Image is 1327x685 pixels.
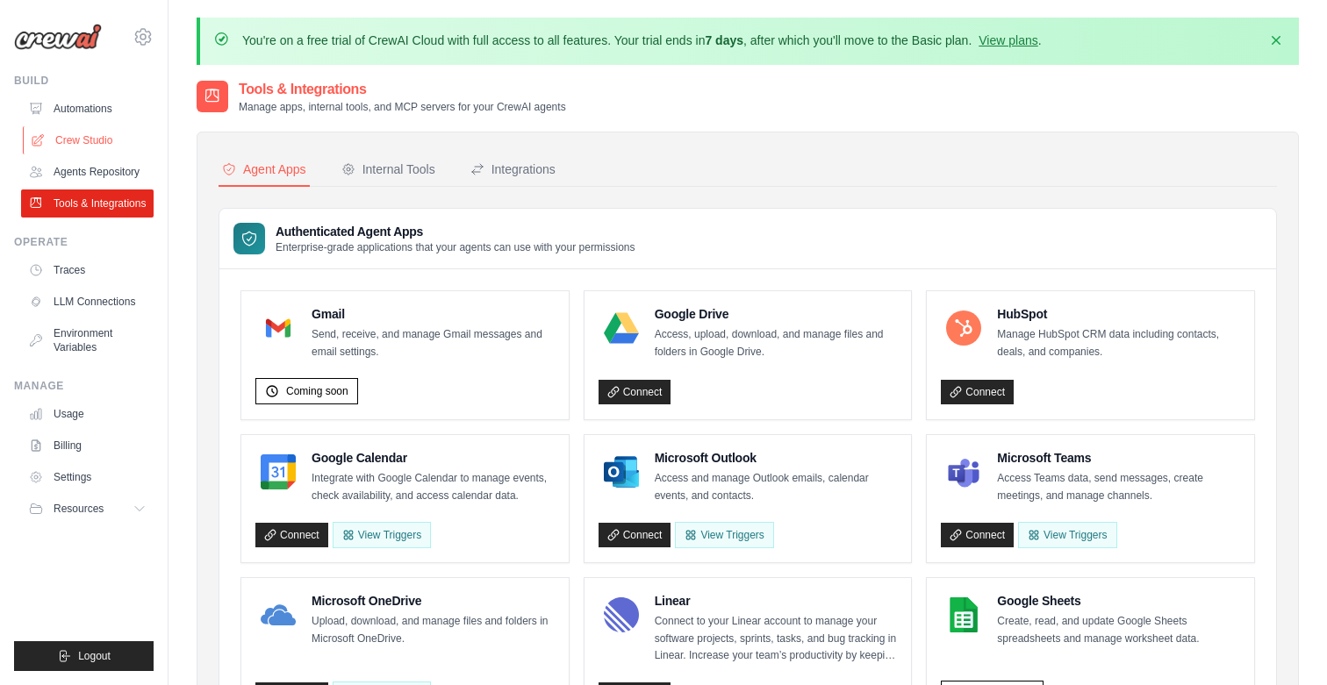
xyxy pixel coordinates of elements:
[675,522,773,548] : View Triggers
[312,592,555,610] h4: Microsoft OneDrive
[997,305,1240,323] h4: HubSpot
[946,454,981,489] img: Microsoft Teams Logo
[312,470,555,504] p: Integrate with Google Calendar to manage events, check availability, and access calendar data.
[239,79,566,100] h2: Tools & Integrations
[941,380,1014,404] a: Connect
[341,161,435,178] div: Internal Tools
[312,449,555,467] h4: Google Calendar
[255,523,328,547] a: Connect
[261,310,296,346] img: Gmail Logo
[997,449,1240,467] h4: Microsoft Teams
[21,95,154,123] a: Automations
[655,613,898,665] p: Connect to your Linear account to manage your software projects, sprints, tasks, and bug tracking...
[261,454,296,489] img: Google Calendar Logo
[946,597,981,632] img: Google Sheets Logo
[997,613,1240,647] p: Create, read, and update Google Sheets spreadsheets and manage worksheet data.
[941,523,1014,547] a: Connect
[21,288,154,316] a: LLM Connections
[655,449,898,467] h4: Microsoft Outlook
[599,380,671,404] a: Connect
[604,454,639,489] img: Microsoft Outlook Logo
[78,649,111,663] span: Logout
[979,33,1037,47] a: View plans
[54,502,104,516] span: Resources
[21,432,154,460] a: Billing
[242,32,1042,49] p: You're on a free trial of CrewAI Cloud with full access to all features. Your trial ends in , aft...
[338,153,439,187] button: Internal Tools
[997,470,1240,504] p: Access Teams data, send messages, create meetings, and manage channels.
[946,310,981,346] img: HubSpot Logo
[312,305,555,323] h4: Gmail
[21,495,154,523] button: Resources
[276,240,635,254] p: Enterprise-grade applications that your agents can use with your permissions
[655,592,898,610] h4: Linear
[705,33,743,47] strong: 7 days
[14,24,102,50] img: Logo
[239,100,566,114] p: Manage apps, internal tools, and MCP servers for your CrewAI agents
[21,158,154,186] a: Agents Repository
[997,592,1240,610] h4: Google Sheets
[219,153,310,187] button: Agent Apps
[222,161,306,178] div: Agent Apps
[312,326,555,360] p: Send, receive, and manage Gmail messages and email settings.
[21,463,154,491] a: Settings
[286,384,348,398] span: Coming soon
[276,223,635,240] h3: Authenticated Agent Apps
[23,126,155,154] a: Crew Studio
[14,235,154,249] div: Operate
[14,641,154,671] button: Logout
[470,161,556,178] div: Integrations
[21,319,154,361] a: Environment Variables
[333,522,431,548] button: View Triggers
[655,305,898,323] h4: Google Drive
[997,326,1240,360] p: Manage HubSpot CRM data including contacts, deals, and companies.
[655,326,898,360] p: Access, upload, download, and manage files and folders in Google Drive.
[21,189,154,218] a: Tools & Integrations
[1018,522,1116,548] : View Triggers
[21,400,154,428] a: Usage
[312,613,555,647] p: Upload, download, and manage files and folders in Microsoft OneDrive.
[604,597,639,632] img: Linear Logo
[655,470,898,504] p: Access and manage Outlook emails, calendar events, and contacts.
[467,153,559,187] button: Integrations
[599,523,671,547] a: Connect
[261,597,296,632] img: Microsoft OneDrive Logo
[21,256,154,284] a: Traces
[604,310,639,346] img: Google Drive Logo
[14,379,154,393] div: Manage
[14,74,154,88] div: Build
